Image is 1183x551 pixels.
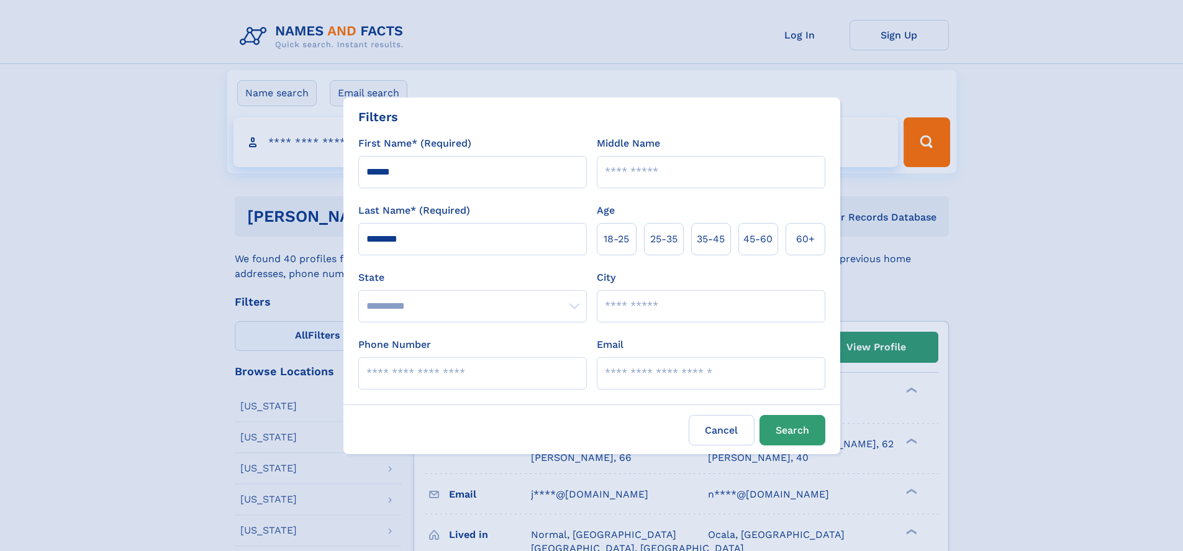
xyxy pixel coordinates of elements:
div: Filters [358,107,398,126]
span: 35‑45 [697,232,725,247]
label: State [358,270,587,285]
span: 18‑25 [604,232,629,247]
button: Search [759,415,825,445]
label: First Name* (Required) [358,136,471,151]
label: Age [597,203,615,218]
label: Middle Name [597,136,660,151]
span: 60+ [796,232,815,247]
span: 45‑60 [743,232,773,247]
label: Phone Number [358,337,431,352]
span: 25‑35 [650,232,678,247]
label: Email [597,337,623,352]
label: Last Name* (Required) [358,203,470,218]
label: Cancel [689,415,755,445]
label: City [597,270,615,285]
